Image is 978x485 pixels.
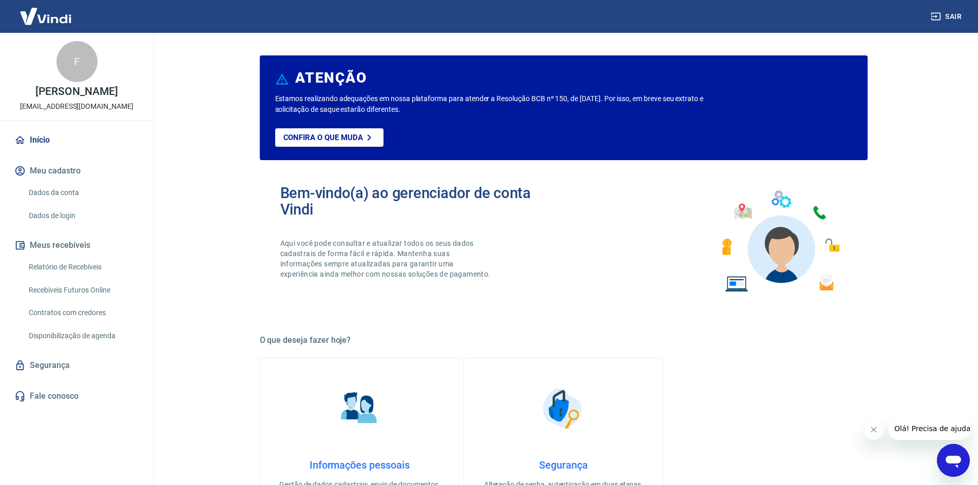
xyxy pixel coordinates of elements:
[12,160,141,182] button: Meu cadastro
[12,354,141,377] a: Segurança
[20,101,133,112] p: [EMAIL_ADDRESS][DOMAIN_NAME]
[260,335,868,345] h5: O que deseja fazer hoje?
[481,459,646,471] h4: Segurança
[25,302,141,323] a: Contratos com credores
[25,205,141,226] a: Dados de login
[277,459,443,471] h4: Informações pessoais
[6,7,86,15] span: Olá! Precisa de ajuda?
[937,444,970,477] iframe: Botão para abrir a janela de mensagens
[280,238,493,279] p: Aqui você pode consultar e atualizar todos os seus dados cadastrais de forma fácil e rápida. Mant...
[283,133,363,142] p: Confira o que muda
[12,1,79,32] img: Vindi
[275,93,737,115] p: Estamos realizando adequações em nossa plataforma para atender a Resolução BCB nº 150, de [DATE]....
[56,41,98,82] div: F
[35,86,118,97] p: [PERSON_NAME]
[295,73,367,83] h6: ATENÇÃO
[12,385,141,408] a: Fale conosco
[888,417,970,440] iframe: Mensagem da empresa
[275,128,383,147] a: Confira o que muda
[25,280,141,301] a: Recebíveis Futuros Online
[538,383,589,434] img: Segurança
[12,234,141,257] button: Meus recebíveis
[25,325,141,346] a: Disponibilização de agenda
[25,182,141,203] a: Dados da conta
[713,185,847,298] img: Imagem de um avatar masculino com diversos icones exemplificando as funcionalidades do gerenciado...
[280,185,564,218] h2: Bem-vindo(a) ao gerenciador de conta Vindi
[334,383,385,434] img: Informações pessoais
[864,419,884,440] iframe: Fechar mensagem
[25,257,141,278] a: Relatório de Recebíveis
[12,129,141,151] a: Início
[929,7,966,26] button: Sair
